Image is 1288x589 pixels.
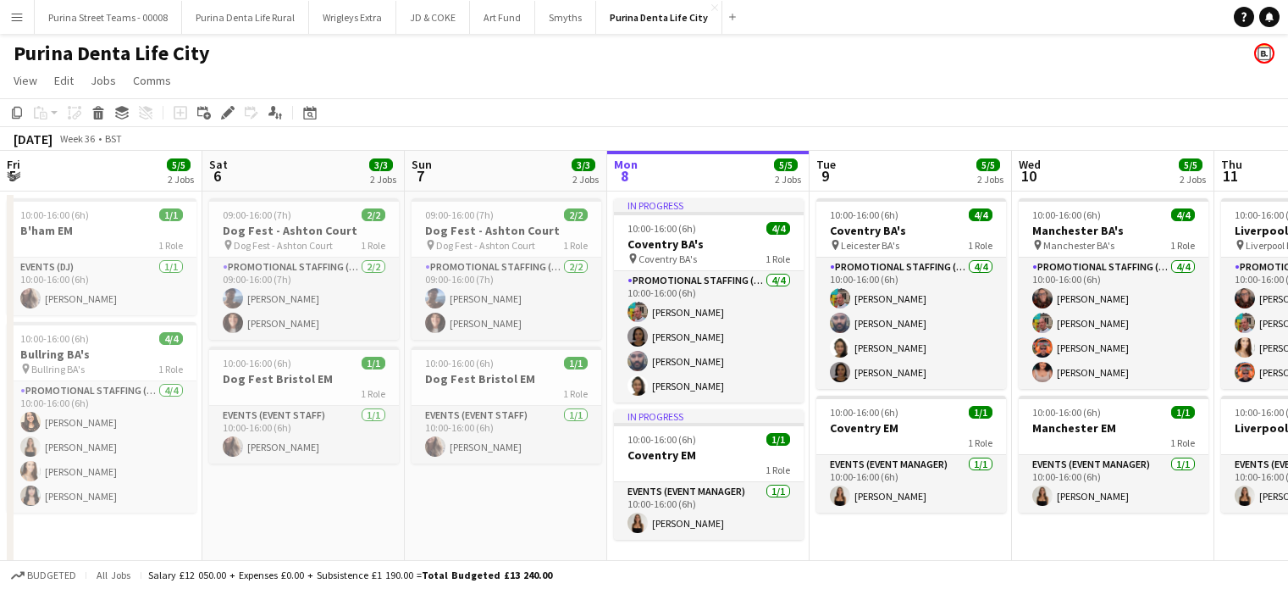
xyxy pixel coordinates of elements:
button: Art Fund [470,1,535,34]
button: Wrigleys Extra [309,1,396,34]
app-card-role: Promotional Staffing (Brand Ambassadors)4/410:00-16:00 (6h)[PERSON_NAME][PERSON_NAME][PERSON_NAME... [1019,258,1208,389]
span: 10:00-16:00 (6h) [627,222,696,235]
h3: Manchester EM [1019,420,1208,436]
span: 5/5 [774,158,798,171]
app-job-card: 10:00-16:00 (6h)1/1Dog Fest Bristol EM1 RoleEvents (Event Staff)1/110:00-16:00 (6h)[PERSON_NAME] [412,347,601,464]
span: 1 Role [361,387,385,400]
span: 10:00-16:00 (6h) [1032,406,1101,419]
span: Fri [7,157,20,172]
div: 2 Jobs [775,173,801,186]
div: 10:00-16:00 (6h)4/4Coventry BA's Leicester BA's1 RolePromotional Staffing (Brand Ambassadors)4/41... [816,198,1006,389]
span: 1 Role [158,363,183,375]
span: 09:00-16:00 (7h) [223,208,291,221]
span: 1/1 [1171,406,1195,419]
span: Dog Fest - Ashton Court [436,239,535,252]
span: 5/5 [1179,158,1202,171]
span: 4/4 [766,222,790,235]
div: 2 Jobs [1180,173,1206,186]
span: 3/3 [369,158,393,171]
app-job-card: In progress10:00-16:00 (6h)1/1Coventry EM1 RoleEvents (Event Manager)1/110:00-16:00 (6h)[PERSON_N... [614,409,804,540]
div: BST [105,132,122,145]
span: Dog Fest - Ashton Court [234,239,333,252]
span: 1/1 [159,208,183,221]
app-card-role: Promotional Staffing (Brand Ambassadors)2/209:00-16:00 (7h)[PERSON_NAME][PERSON_NAME] [412,258,601,340]
a: View [7,69,44,92]
span: 4/4 [969,208,992,221]
div: 10:00-16:00 (6h)1/1Manchester EM1 RoleEvents (Event Manager)1/110:00-16:00 (6h)[PERSON_NAME] [1019,396,1208,513]
span: Mon [614,157,638,172]
div: Salary £12 050.00 + Expenses £0.00 + Subsistence £1 190.00 = [148,569,552,581]
h3: B'ham EM [7,223,196,238]
app-card-role: Events (Event Manager)1/110:00-16:00 (6h)[PERSON_NAME] [1019,455,1208,513]
button: Purina Street Teams - 00008 [35,1,182,34]
span: 1/1 [766,433,790,446]
span: 1 Role [1170,239,1195,252]
app-job-card: 10:00-16:00 (6h)1/1B'ham EM1 RoleEvents (DJ)1/110:00-16:00 (6h)[PERSON_NAME] [7,198,196,315]
span: 5/5 [976,158,1000,171]
span: 10:00-16:00 (6h) [20,332,89,345]
span: 10 [1016,166,1041,186]
a: Edit [47,69,80,92]
span: Bullring BA's [31,363,85,375]
span: Comms [133,73,171,88]
span: Tue [816,157,836,172]
span: 1/1 [564,357,588,370]
app-job-card: In progress10:00-16:00 (6h)4/4Coventry BA's Coventry BA's1 RolePromotional Staffing (Brand Ambass... [614,198,804,403]
span: 3/3 [572,158,595,171]
span: Sun [412,157,432,172]
span: 4/4 [159,332,183,345]
h3: Manchester BA's [1019,223,1208,238]
button: Smyths [535,1,596,34]
button: JD & COKE [396,1,470,34]
span: 6 [207,166,228,186]
app-job-card: 09:00-16:00 (7h)2/2Dog Fest - Ashton Court Dog Fest - Ashton Court1 RolePromotional Staffing (Bra... [412,198,601,340]
app-card-role: Promotional Staffing (Brand Ambassadors)4/410:00-16:00 (6h)[PERSON_NAME][PERSON_NAME][PERSON_NAME... [816,258,1006,389]
div: 2 Jobs [572,173,599,186]
span: 10:00-16:00 (6h) [627,433,696,446]
div: 10:00-16:00 (6h)1/1Coventry EM1 RoleEvents (Event Manager)1/110:00-16:00 (6h)[PERSON_NAME] [816,396,1006,513]
app-card-role: Promotional Staffing (Brand Ambassadors)4/410:00-16:00 (6h)[PERSON_NAME][PERSON_NAME][PERSON_NAME... [7,381,196,513]
h1: Purina Denta Life City [14,41,210,66]
span: Sat [209,157,228,172]
div: [DATE] [14,131,53,147]
span: Manchester BA's [1043,239,1114,252]
button: Purina Denta Life City [596,1,722,34]
app-job-card: 10:00-16:00 (6h)4/4Bullring BA's Bullring BA's1 RolePromotional Staffing (Brand Ambassadors)4/410... [7,322,196,513]
span: 09:00-16:00 (7h) [425,208,494,221]
span: Budgeted [27,570,76,581]
span: Coventry BA's [638,253,697,265]
div: 10:00-16:00 (6h)4/4Manchester BA's Manchester BA's1 RolePromotional Staffing (Brand Ambassadors)4... [1019,198,1208,389]
button: Budgeted [8,566,79,585]
h3: Bullring BA's [7,347,196,362]
span: 1 Role [563,387,588,400]
span: 2/2 [564,208,588,221]
a: Comms [126,69,178,92]
span: 1 Role [158,239,183,252]
span: 1 Role [968,436,992,449]
span: 7 [409,166,432,186]
app-card-role: Events (Event Manager)1/110:00-16:00 (6h)[PERSON_NAME] [816,455,1006,513]
div: 2 Jobs [168,173,194,186]
span: 1/1 [969,406,992,419]
app-job-card: 10:00-16:00 (6h)1/1Dog Fest Bristol EM1 RoleEvents (Event Staff)1/110:00-16:00 (6h)[PERSON_NAME] [209,347,399,464]
div: 2 Jobs [370,173,396,186]
h3: Coventry EM [614,447,804,463]
span: 1 Role [766,464,790,476]
span: 4/4 [1171,208,1195,221]
span: 1 Role [1170,436,1195,449]
span: Leicester BA's [841,239,899,252]
span: 1/1 [362,357,385,370]
span: 1 Role [563,239,588,252]
div: In progress [614,409,804,423]
span: Jobs [91,73,116,88]
span: 11 [1219,166,1242,186]
app-card-role: Promotional Staffing (Brand Ambassadors)2/209:00-16:00 (7h)[PERSON_NAME][PERSON_NAME] [209,258,399,340]
span: 1 Role [968,239,992,252]
span: 5/5 [167,158,191,171]
h3: Dog Fest - Ashton Court [209,223,399,238]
